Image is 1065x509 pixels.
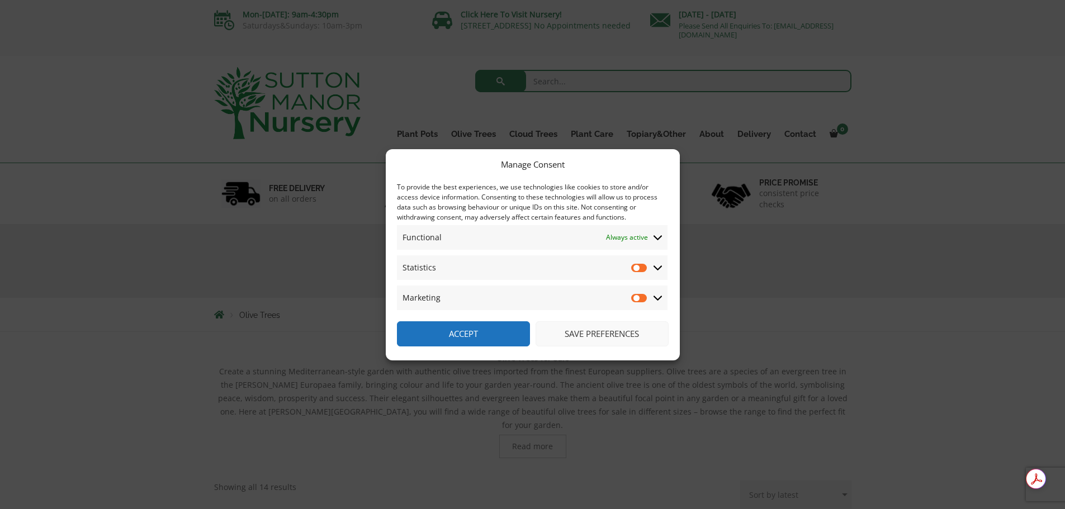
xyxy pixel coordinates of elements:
[536,321,669,346] button: Save preferences
[606,231,648,244] span: Always active
[397,225,668,250] summary: Functional Always active
[501,158,565,171] div: Manage Consent
[397,182,668,222] div: To provide the best experiences, we use technologies like cookies to store and/or access device i...
[403,261,436,274] span: Statistics
[397,255,668,280] summary: Statistics
[397,321,530,346] button: Accept
[403,231,442,244] span: Functional
[403,291,441,305] span: Marketing
[397,286,668,310] summary: Marketing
